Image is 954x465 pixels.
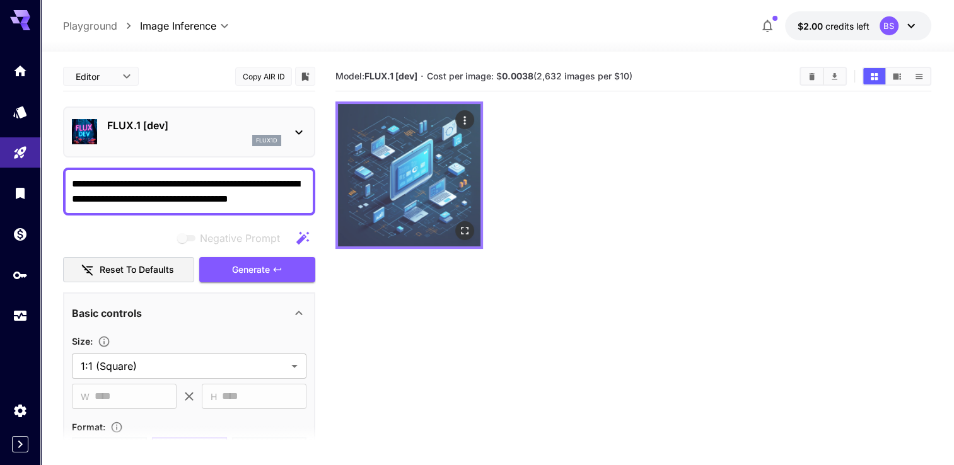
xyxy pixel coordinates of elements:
img: 2Q== [338,104,480,246]
div: BS [880,16,899,35]
div: Open in fullscreen [455,221,474,240]
div: Playground [13,145,28,161]
span: Editor [76,70,115,83]
div: Wallet [13,226,28,242]
button: Download All [823,68,846,84]
span: Format : [72,422,105,432]
button: Add to library [300,69,311,84]
p: FLUX.1 [dev] [107,118,281,133]
div: Settings [13,403,28,418]
div: Usage [13,308,28,324]
div: Actions [455,110,474,129]
div: Clear ImagesDownload All [800,67,847,86]
span: $2.00 [798,21,825,32]
button: $2.00BS [785,11,931,40]
button: Show images in video view [886,68,908,84]
span: Generate [232,262,270,278]
p: · [421,69,424,84]
span: Image Inference [140,18,216,33]
button: Show images in list view [908,68,930,84]
button: Choose the file format for the output image. [105,421,128,433]
b: 0.0038 [502,71,533,81]
button: Expand sidebar [12,436,28,452]
div: Home [13,63,28,79]
div: Models [13,104,28,120]
span: Cost per image: $ (2,632 images per $10) [427,71,632,81]
span: Size : [72,336,93,347]
button: Show images in grid view [863,68,885,84]
a: Playground [63,18,117,33]
div: API Keys [13,267,28,283]
span: Negative prompts are not compatible with the selected model. [175,230,290,246]
div: Basic controls [72,298,306,328]
button: Clear Images [801,68,823,84]
p: flux1d [256,136,277,145]
div: $2.00 [798,20,870,33]
span: Model: [335,71,417,81]
span: W [81,389,90,404]
span: Negative Prompt [200,231,280,246]
div: Library [13,185,28,201]
p: Basic controls [72,306,142,321]
button: Generate [199,257,315,283]
span: H [211,389,217,404]
button: Copy AIR ID [235,67,292,86]
button: Reset to defaults [63,257,194,283]
b: FLUX.1 [dev] [364,71,417,81]
button: Adjust the dimensions of the generated image by specifying its width and height in pixels, or sel... [93,335,115,348]
nav: breadcrumb [63,18,140,33]
span: 1:1 (Square) [81,359,286,374]
span: credits left [825,21,870,32]
div: Show images in grid viewShow images in video viewShow images in list view [862,67,931,86]
div: FLUX.1 [dev]flux1d [72,113,306,151]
